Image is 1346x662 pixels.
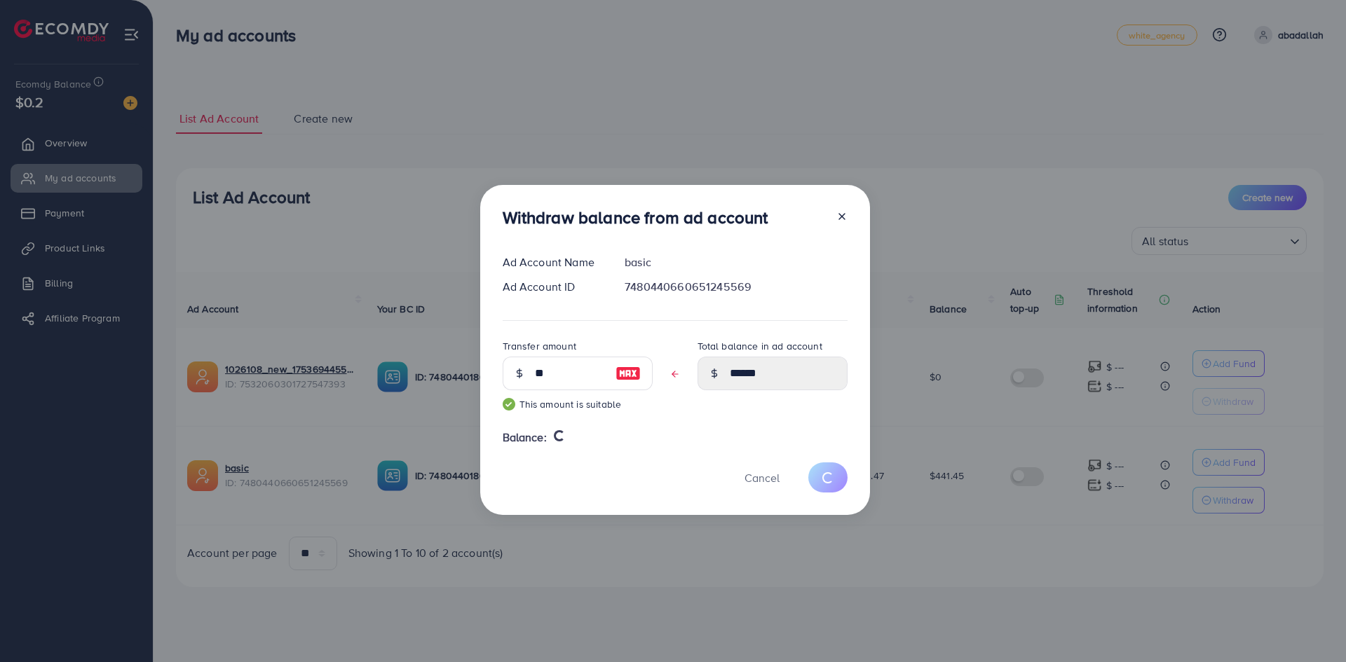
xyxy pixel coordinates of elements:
img: image [616,365,641,382]
small: This amount is suitable [503,397,653,411]
h3: Withdraw balance from ad account [503,207,768,228]
iframe: Chat [1286,599,1335,651]
button: Cancel [727,462,797,492]
label: Transfer amount [503,339,576,353]
span: Cancel [745,470,780,485]
label: Total balance in ad account [698,339,822,353]
div: basic [613,254,858,270]
div: Ad Account Name [491,254,614,270]
div: 7480440660651245569 [613,279,858,295]
div: Ad Account ID [491,279,614,295]
span: Balance: [503,429,547,446]
img: guide [503,398,515,411]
